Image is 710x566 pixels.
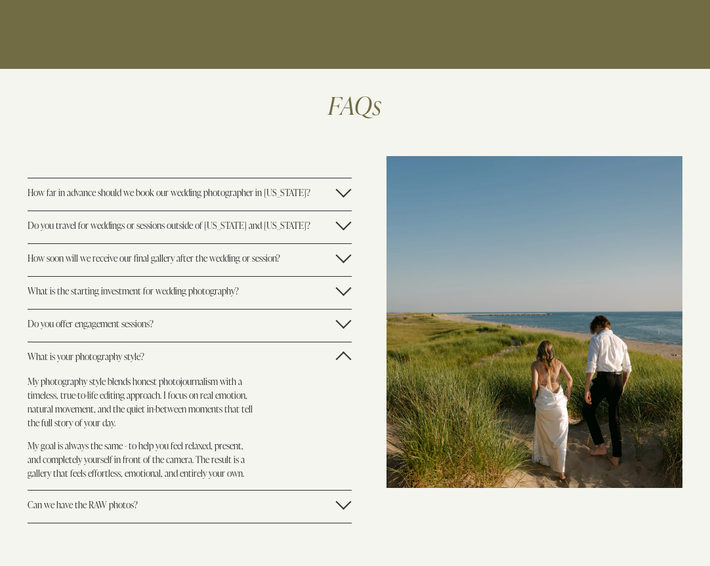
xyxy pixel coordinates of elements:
button: What is your photography style? [28,342,351,374]
button: Do you travel for weddings or sessions outside of [US_STATE] and [US_STATE]? [28,211,351,243]
span: Do you offer engagement sessions? [28,317,335,330]
span: How far in advance should we book our wedding photographer in [US_STATE]? [28,186,335,199]
button: Can we have the RAW photos? [28,491,351,523]
button: How far in advance should we book our wedding photographer in [US_STATE]? [28,178,351,211]
button: How soon will we receive our final gallery after the wedding or session? [28,244,351,276]
span: Do you travel for weddings or sessions outside of [US_STATE] and [US_STATE]? [28,219,335,232]
button: What is the starting investment for wedding photography? [28,277,351,309]
span: How soon will we receive our final gallery after the wedding or session? [28,252,335,264]
span: What is the starting investment for wedding photography? [28,285,335,297]
h1: FAQs [28,92,682,117]
span: What is your photography style? [28,350,335,363]
p: My goal is always the same - to help you feel relaxed, present, and completely yourself in front ... [28,439,254,480]
p: My photography style blends honest photojournalism with a timeless, true-to-life editing approach... [28,374,254,430]
span: Can we have the RAW photos? [28,498,335,511]
button: Do you offer engagement sessions? [28,310,351,342]
div: What is your photography style? [28,374,351,490]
